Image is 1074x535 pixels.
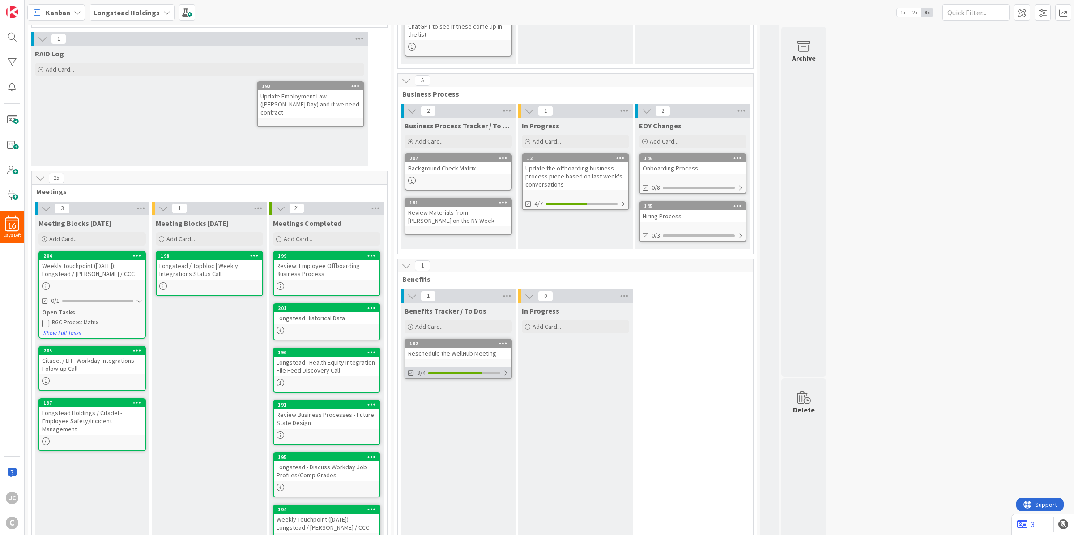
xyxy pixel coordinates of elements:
span: Meeting Blocks Today [38,219,111,228]
span: 1 [51,34,66,44]
div: Citadel / LH - Workday Integrations Folow-up Call [39,355,145,374]
div: 197 [39,399,145,407]
div: Ask Nikea to review the BGC Matrix & ChatGPT to see if these come up in the list [405,13,511,40]
span: Add Card... [650,137,678,145]
div: Weekly Touchpoint ([DATE]): Longstead / [PERSON_NAME] / CCC [274,514,379,533]
div: Delete [793,404,815,415]
span: RAID Log [35,49,64,58]
div: 207 [409,155,511,161]
span: Business Process Tracker / To Dos [405,121,512,130]
div: 198 [157,252,262,260]
div: 146 [644,155,746,161]
img: Visit kanbanzone.com [6,6,18,18]
div: 197Longstead Holdings / Citadel - Employee Safety/Incident Management [39,399,145,435]
div: 207Background Check Matrix [405,154,511,174]
span: EOY Changes [639,121,682,130]
div: 204 [43,253,145,259]
span: 2 [655,106,670,116]
div: 195Longstead - Discuss Workday Job Profiles/Comp Grades [274,453,379,481]
span: Add Card... [166,235,195,243]
span: Add Card... [284,235,312,243]
span: 1 [538,106,553,116]
div: 145 [640,202,746,210]
span: In Progress [522,306,559,315]
div: Archive [792,53,816,64]
div: Review Materials from [PERSON_NAME] on the NY Week [405,207,511,226]
div: 199 [278,253,379,259]
span: 2 [421,106,436,116]
span: 0/8 [652,183,660,192]
div: 181 [405,199,511,207]
div: 194Weekly Touchpoint ([DATE]): Longstead / [PERSON_NAME] / CCC [274,505,379,533]
span: 3/4 [417,368,426,378]
span: 3x [921,8,933,17]
span: Add Card... [46,65,74,73]
div: 199 [274,252,379,260]
span: 1 [172,203,187,214]
span: Support [19,1,41,12]
span: 4/7 [534,199,543,208]
span: 25 [49,173,64,183]
div: 12 [527,155,628,161]
span: 3 [55,203,70,214]
span: Add Card... [533,137,561,145]
span: Benefits [402,275,742,284]
div: 182 [405,340,511,348]
span: 0/3 [652,231,660,240]
span: 0 [538,291,553,301]
div: Open Tasks [42,308,142,317]
span: Kanban [46,7,70,18]
div: 182Reschedule the WellHub Meeting [405,340,511,359]
input: Quick Filter... [942,4,1010,21]
div: 205Citadel / LH - Workday Integrations Folow-up Call [39,347,145,374]
span: 1x [897,8,909,17]
div: 201Longstead Historical Data [274,304,379,324]
div: 195 [274,453,379,461]
span: Meeting Blocks Tomorrow [156,219,229,228]
div: 181Review Materials from [PERSON_NAME] on the NY Week [405,199,511,226]
div: 204Weekly Touchpoint ([DATE]): Longstead / [PERSON_NAME] / CCC [39,252,145,280]
div: 198Longstead / Topbloc | Weekly Integrations Status Call [157,252,262,280]
div: 12Update the offboarding business process piece based on last week's conversations [523,154,628,190]
div: Review: Employee Offboarding Business Process [274,260,379,280]
span: Add Card... [533,323,561,331]
div: 192Update Employment Law ([PERSON_NAME] Day) and if we need contract [258,82,363,118]
div: 196 [274,348,379,357]
div: 12 [523,154,628,162]
span: Meetings [36,187,376,196]
span: Add Card... [49,235,78,243]
div: Longstead Historical Data [274,312,379,324]
div: 204 [39,252,145,260]
div: 197 [43,400,145,406]
div: Hiring Process [640,210,746,222]
div: Update Employment Law ([PERSON_NAME] Day) and if we need contract [258,90,363,118]
div: 194 [278,506,379,513]
div: 199Review: Employee Offboarding Business Process [274,252,379,280]
span: Business Process [402,89,742,98]
div: 198 [161,253,262,259]
div: Onboarding Process [640,162,746,174]
span: 0/1 [51,296,60,306]
div: 191Review Business Processes - Future State Design [274,401,379,429]
div: 195 [278,454,379,460]
div: JC [6,492,18,504]
div: Weekly Touchpoint ([DATE]): Longstead / [PERSON_NAME] / CCC [39,260,145,280]
div: 145Hiring Process [640,202,746,222]
div: 201 [278,305,379,311]
div: Longstead | Health Equity Integration File Feed Discovery Call [274,357,379,376]
b: Longstead Holdings [94,8,160,17]
span: 1 [415,260,430,271]
span: 2x [909,8,921,17]
span: In Progress [522,121,559,130]
span: Add Card... [415,323,444,331]
div: 192 [262,83,363,89]
div: 205 [43,348,145,354]
div: 196Longstead | Health Equity Integration File Feed Discovery Call [274,348,379,376]
div: Longstead Holdings / Citadel - Employee Safety/Incident Management [39,407,145,435]
div: 201 [274,304,379,312]
div: BGC Process Matrix [52,319,142,326]
div: Longstead - Discuss Workday Job Profiles/Comp Grades [274,461,379,481]
div: 145 [644,203,746,209]
button: Show Full Tasks [43,328,81,338]
a: 3 [1017,519,1035,530]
